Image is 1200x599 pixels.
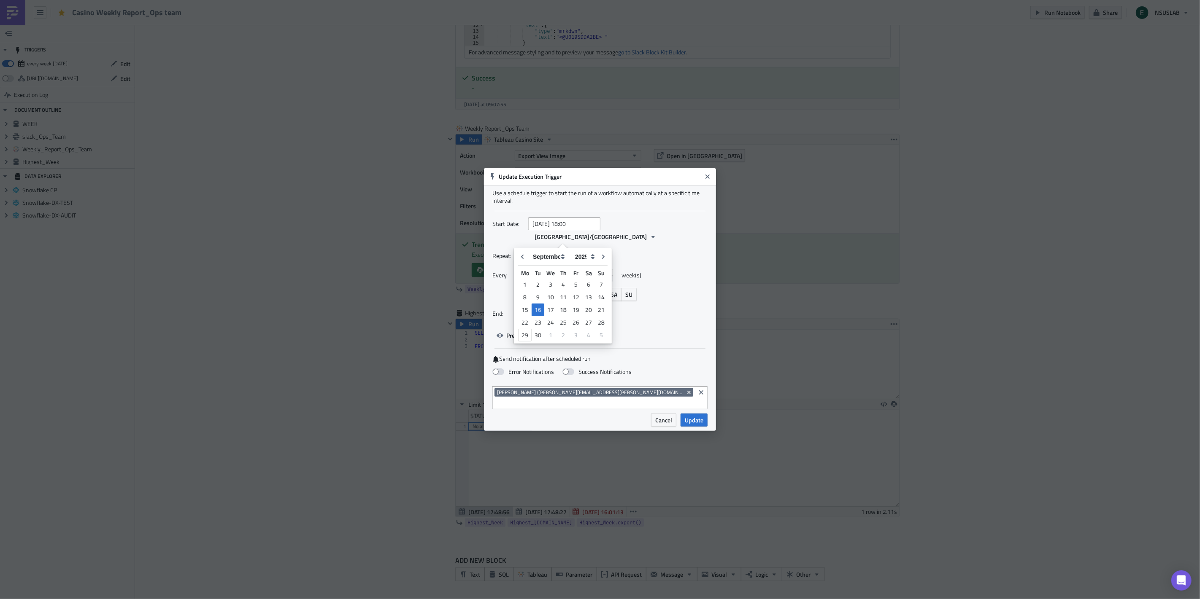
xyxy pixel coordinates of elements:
div: 3 [570,329,582,341]
div: Thu Sep 18 2025 [557,304,570,316]
div: Sat Oct 04 2025 [582,329,595,341]
div: Mon Sep 08 2025 [518,291,532,304]
label: Start Date: [492,218,524,230]
div: 30 [532,329,544,341]
abbr: Tuesday [535,269,541,277]
abbr: Monday [521,269,529,277]
label: Error Notifications [492,368,554,376]
div: 27 [582,317,595,328]
span: SA [611,290,617,299]
h6: Update Execution Trigger [499,173,702,180]
div: Sun Sep 21 2025 [595,304,608,316]
div: Open Intercom Messenger [1171,570,1192,591]
div: Sun Sep 28 2025 [595,316,608,329]
div: 9 [532,291,544,303]
abbr: Sunday [598,269,605,277]
button: Update [681,414,708,427]
div: 16 [532,304,544,316]
button: Go to previous month [516,250,529,263]
div: 17 [544,304,557,316]
div: 2 [557,329,570,341]
div: 13 [582,291,595,303]
div: Thu Sep 11 2025 [557,291,570,304]
button: Cancel [651,414,676,427]
div: 1 [518,279,532,290]
div: 19 [570,304,582,316]
div: 6 [582,279,595,290]
div: Wed Sep 17 2025 [544,304,557,316]
div: 10 [544,291,557,303]
div: Thu Sep 04 2025 [557,278,570,291]
button: SU [621,288,637,301]
div: Tue Sep 16 2025 [532,304,544,316]
div: Wed Sep 10 2025 [544,291,557,304]
div: Sun Oct 05 2025 [595,329,608,341]
div: 5 [570,279,582,290]
div: 22 [518,317,532,328]
label: Repeat: [492,250,524,262]
div: 26 [570,317,582,328]
input: YYYY-MM-DD HH:mm [528,218,600,230]
label: Success Notifications [562,368,632,376]
div: Tue Sep 23 2025 [532,316,544,329]
div: Thu Sep 25 2025 [557,316,570,329]
abbr: Wednesday [546,269,555,277]
button: Preview next scheduled runs [492,329,584,342]
label: Every [492,269,524,282]
div: 29 [518,329,532,341]
select: Year [571,250,597,263]
button: Remove Tag [686,388,693,397]
div: Mon Sep 01 2025 [518,278,532,291]
label: Send notification after scheduled run [492,355,708,363]
div: 28 [595,317,608,328]
button: [GEOGRAPHIC_DATA]/[GEOGRAPHIC_DATA] [530,230,661,243]
button: Close [701,170,714,183]
span: Cancel [655,416,672,424]
div: 21 [595,304,608,316]
div: Sun Sep 14 2025 [595,291,608,304]
div: Mon Sep 29 2025 [518,329,532,341]
button: Clear selected items [696,387,706,398]
span: [PERSON_NAME] ([PERSON_NAME][EMAIL_ADDRESS][PERSON_NAME][DOMAIN_NAME]) [497,389,684,396]
div: 23 [532,317,544,328]
abbr: Saturday [586,269,592,277]
div: Sat Sep 13 2025 [582,291,595,304]
button: SA [606,288,622,301]
div: 15 [518,304,532,316]
div: Sun Sep 07 2025 [595,278,608,291]
div: Fri Sep 05 2025 [570,278,582,291]
span: week(s) [622,269,641,282]
div: Tue Sep 30 2025 [532,329,544,341]
div: Thu Oct 02 2025 [557,329,570,341]
div: Mon Sep 15 2025 [518,304,532,316]
div: 18 [557,304,570,316]
div: 2 [532,279,544,290]
button: Go to next month [597,250,610,263]
label: End: [492,307,524,320]
div: 8 [518,291,532,303]
div: Use a schedule trigger to start the run of a workflow automatically at a specific time interval. [492,189,708,204]
div: Wed Sep 03 2025 [544,278,557,291]
div: 24 [544,317,557,328]
div: 3 [544,279,557,290]
span: Preview next scheduled runs [506,331,580,340]
div: Tue Sep 02 2025 [532,278,544,291]
div: Fri Sep 12 2025 [570,291,582,304]
div: 20 [582,304,595,316]
div: Fri Sep 26 2025 [570,316,582,329]
span: SU [625,290,632,299]
span: Update [685,416,703,424]
div: 4 [582,329,595,341]
div: Wed Oct 01 2025 [544,329,557,341]
div: 12 [570,291,582,303]
div: Fri Sep 19 2025 [570,304,582,316]
select: Month [529,250,571,263]
div: 11 [557,291,570,303]
div: 14 [595,291,608,303]
div: 4 [557,279,570,290]
abbr: Friday [573,269,578,277]
div: 25 [557,317,570,328]
div: Sat Sep 20 2025 [582,304,595,316]
div: Sat Sep 27 2025 [582,316,595,329]
span: [GEOGRAPHIC_DATA]/[GEOGRAPHIC_DATA] [535,232,647,241]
